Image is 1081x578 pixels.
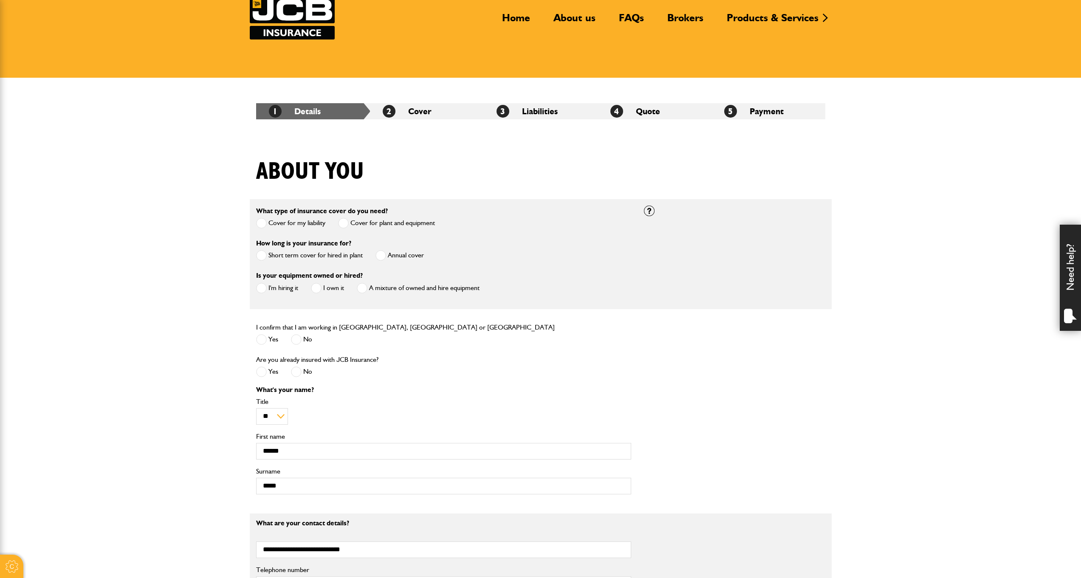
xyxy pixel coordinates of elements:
[256,398,631,405] label: Title
[1060,225,1081,331] div: Need help?
[256,386,631,393] p: What's your name?
[256,158,364,186] h1: About you
[711,103,825,119] li: Payment
[383,105,395,118] span: 2
[256,334,278,345] label: Yes
[256,367,278,377] label: Yes
[256,250,363,261] label: Short term cover for hired in plant
[256,283,298,293] label: I'm hiring it
[724,105,737,118] span: 5
[598,103,711,119] li: Quote
[612,11,650,31] a: FAQs
[547,11,602,31] a: About us
[484,103,598,119] li: Liabilities
[256,468,631,475] label: Surname
[256,324,555,331] label: I confirm that I am working in [GEOGRAPHIC_DATA], [GEOGRAPHIC_DATA] or [GEOGRAPHIC_DATA]
[720,11,825,31] a: Products & Services
[256,356,378,363] label: Are you already insured with JCB Insurance?
[497,105,509,118] span: 3
[256,240,351,247] label: How long is your insurance for?
[610,105,623,118] span: 4
[311,283,344,293] label: I own it
[256,520,631,527] p: What are your contact details?
[256,567,631,573] label: Telephone number
[291,334,312,345] label: No
[375,250,424,261] label: Annual cover
[496,11,536,31] a: Home
[256,433,631,440] label: First name
[291,367,312,377] label: No
[357,283,480,293] label: A mixture of owned and hire equipment
[256,103,370,119] li: Details
[256,208,388,214] label: What type of insurance cover do you need?
[338,218,435,228] label: Cover for plant and equipment
[661,11,710,31] a: Brokers
[256,218,325,228] label: Cover for my liability
[370,103,484,119] li: Cover
[256,272,363,279] label: Is your equipment owned or hired?
[269,105,282,118] span: 1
